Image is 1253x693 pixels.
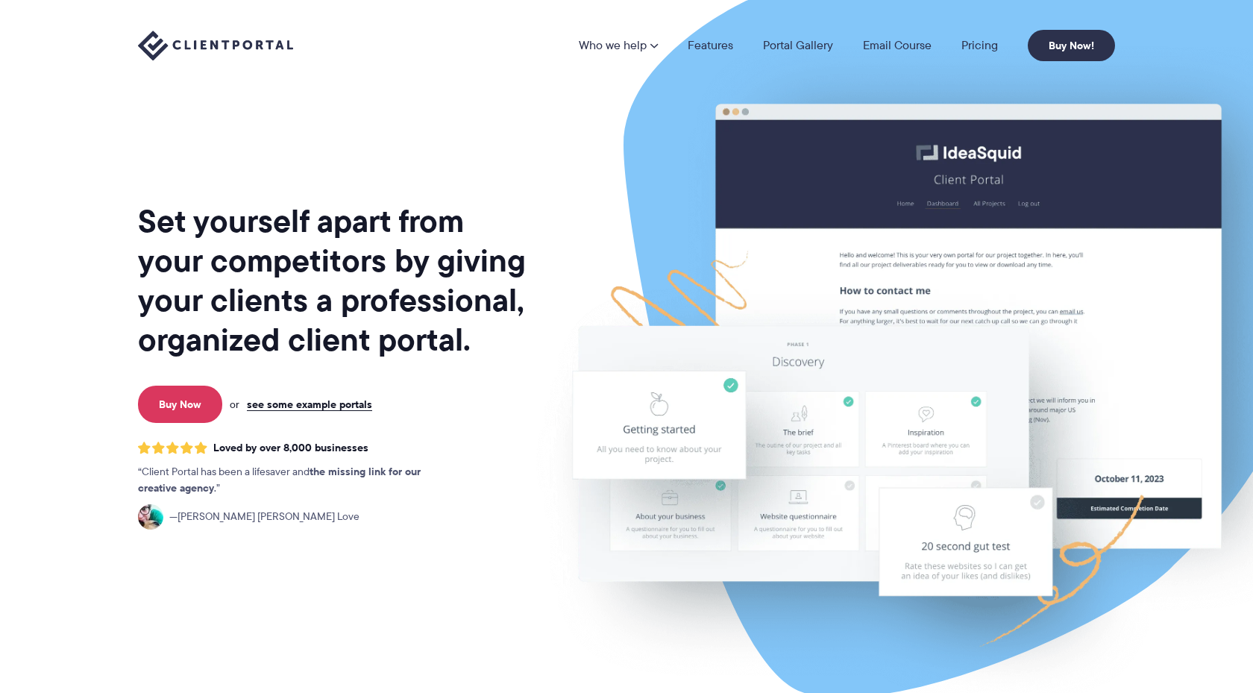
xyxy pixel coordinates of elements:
[169,509,359,525] span: [PERSON_NAME] [PERSON_NAME] Love
[230,398,239,411] span: or
[763,40,833,51] a: Portal Gallery
[247,398,372,411] a: see some example portals
[138,386,222,423] a: Buy Now
[213,442,368,454] span: Loved by over 8,000 businesses
[579,40,658,51] a: Who we help
[961,40,998,51] a: Pricing
[863,40,932,51] a: Email Course
[1028,30,1115,61] a: Buy Now!
[138,201,529,360] h1: Set yourself apart from your competitors by giving your clients a professional, organized client ...
[138,464,451,497] p: Client Portal has been a lifesaver and .
[688,40,733,51] a: Features
[138,463,421,496] strong: the missing link for our creative agency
